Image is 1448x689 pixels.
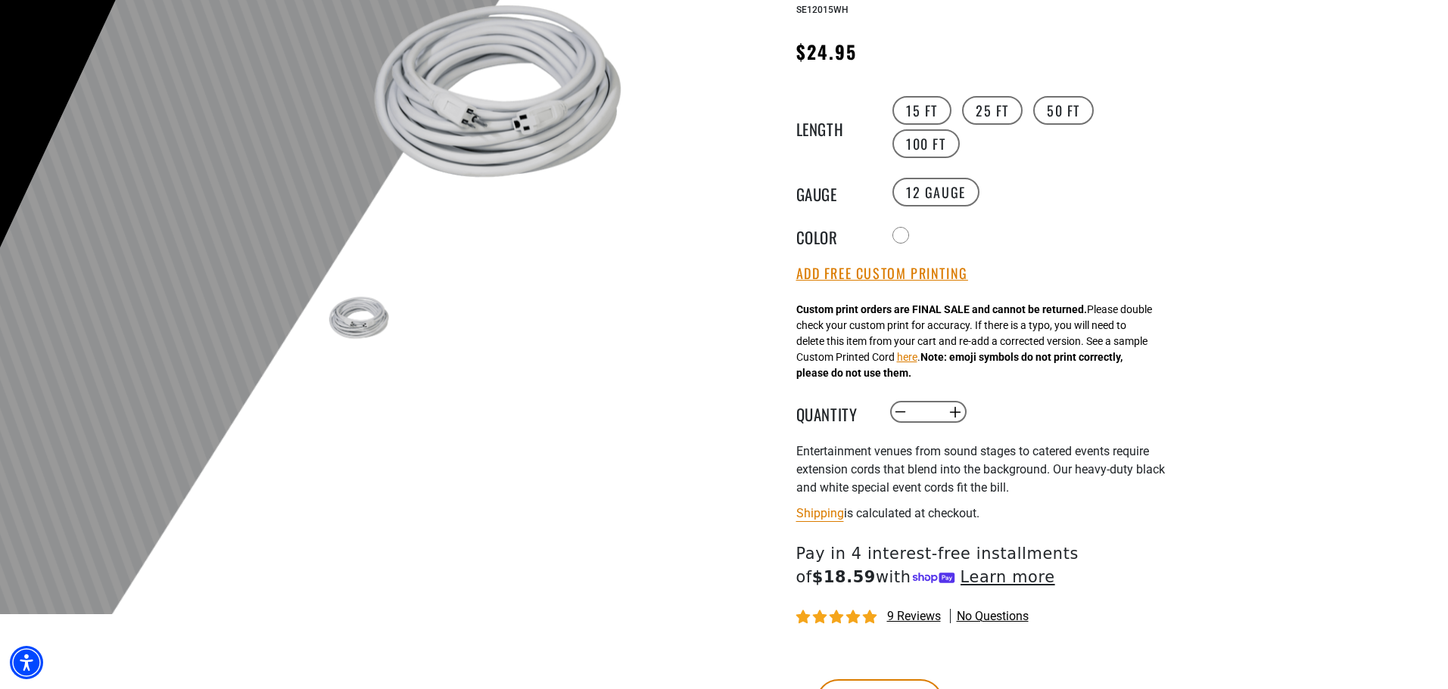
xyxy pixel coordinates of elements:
[957,608,1029,625] span: No questions
[962,96,1023,125] label: 25 FT
[892,178,979,206] label: 12 Gauge
[796,506,844,520] a: Shipping
[892,96,951,125] label: 15 FT
[796,610,880,625] span: 5.00 stars
[897,349,917,365] button: here
[1033,96,1094,125] label: 50 FT
[796,351,1123,379] strong: Note: emoji symbols do not print correctly, please do not use them.
[315,290,403,353] img: white
[796,503,1167,523] div: is calculated at checkout.
[887,609,941,623] span: 9 reviews
[892,129,960,158] label: 100 FT
[796,303,1087,315] strong: Custom print orders are FINAL SALE and cannot be returned.
[796,265,968,282] button: Add Free Custom Printing
[796,442,1167,497] p: Entertainment venues from sound stages to catered events require extension cords that blend into ...
[796,5,849,15] span: SE12015WH
[10,646,43,679] div: Accessibility Menu
[796,117,872,137] legend: Length
[796,38,857,65] span: $24.95
[796,402,872,422] label: Quantity
[796,182,872,202] legend: Gauge
[796,302,1152,381] div: Please double check your custom print for accuracy. If there is a typo, you will need to delete t...
[796,225,872,245] legend: Color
